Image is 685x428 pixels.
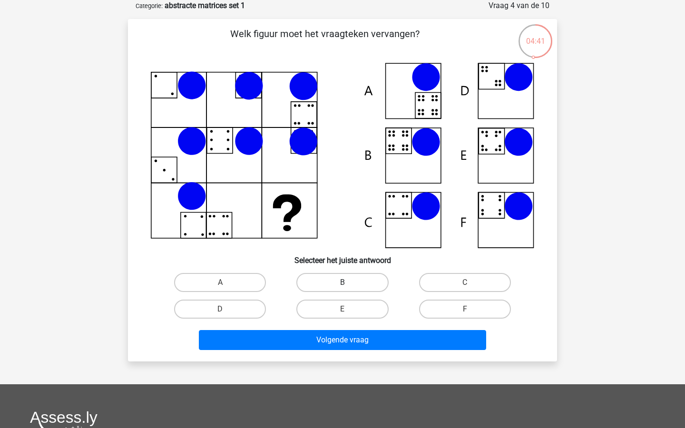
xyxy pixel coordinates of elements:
[199,330,487,350] button: Volgende vraag
[136,2,163,10] small: Categorie:
[419,273,511,292] label: C
[419,300,511,319] label: F
[143,27,506,55] p: Welk figuur moet het vraagteken vervangen?
[174,300,266,319] label: D
[143,248,542,265] h6: Selecteer het juiste antwoord
[296,273,388,292] label: B
[165,1,245,10] strong: abstracte matrices set 1
[174,273,266,292] label: A
[518,23,553,47] div: 04:41
[296,300,388,319] label: E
